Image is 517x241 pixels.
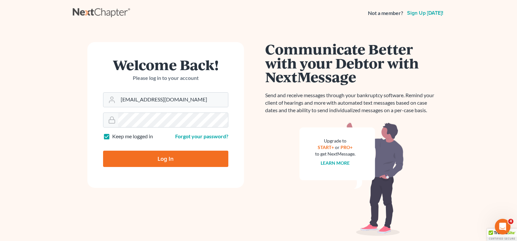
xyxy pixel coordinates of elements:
[335,144,340,150] span: or
[321,160,350,166] a: Learn more
[508,219,513,224] span: 4
[103,151,228,167] input: Log In
[315,138,356,144] div: Upgrade to
[265,92,438,114] p: Send and receive messages through your bankruptcy software. Remind your client of hearings and mo...
[265,42,438,84] h1: Communicate Better with your Debtor with NextMessage
[112,133,153,140] label: Keep me logged in
[175,133,228,139] a: Forgot your password?
[368,9,403,17] strong: Not a member?
[318,144,334,150] a: START+
[341,144,353,150] a: PRO+
[315,151,356,157] div: to get NextMessage.
[118,93,228,107] input: Email Address
[103,74,228,82] p: Please log in to your account
[299,122,404,236] img: nextmessage_bg-59042aed3d76b12b5cd301f8e5b87938c9018125f34e5fa2b7a6b67550977c72.svg
[406,10,445,16] a: Sign up [DATE]!
[495,219,510,234] iframe: Intercom live chat
[487,229,517,241] div: TrustedSite Certified
[103,58,228,72] h1: Welcome Back!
